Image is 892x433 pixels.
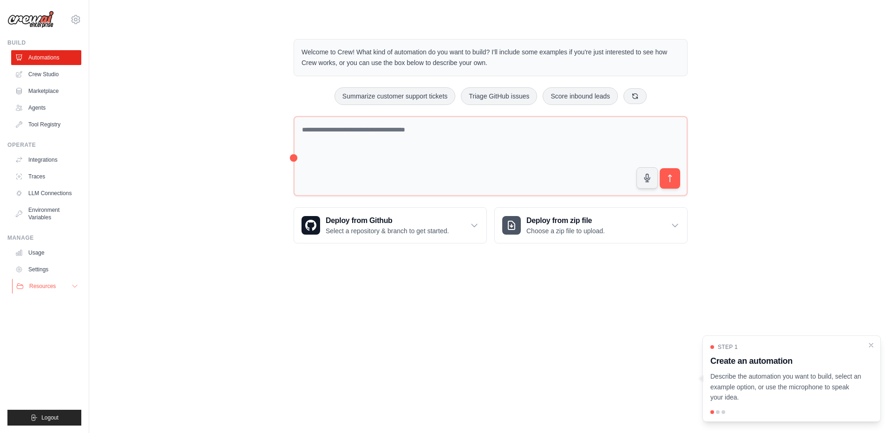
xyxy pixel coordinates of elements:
a: Crew Studio [11,67,81,82]
a: Usage [11,245,81,260]
p: Describe the automation you want to build, select an example option, or use the microphone to spe... [710,371,862,403]
div: Build [7,39,81,46]
a: Tool Registry [11,117,81,132]
button: Score inbound leads [543,87,618,105]
p: Select a repository & branch to get started. [326,226,449,236]
a: Traces [11,169,81,184]
iframe: Chat Widget [846,388,892,433]
h3: Deploy from Github [326,215,449,226]
span: Step 1 [718,343,738,351]
a: Agents [11,100,81,115]
button: Triage GitHub issues [461,87,537,105]
h3: Create an automation [710,354,862,367]
h3: Deploy from zip file [526,215,605,226]
div: Operate [7,141,81,149]
div: Manage [7,234,81,242]
a: Environment Variables [11,203,81,225]
span: Resources [29,282,56,290]
img: Logo [7,11,54,28]
p: Choose a zip file to upload. [526,226,605,236]
a: Automations [11,50,81,65]
a: Marketplace [11,84,81,98]
button: Logout [7,410,81,426]
a: Settings [11,262,81,277]
button: Resources [12,279,82,294]
a: Integrations [11,152,81,167]
p: Welcome to Crew! What kind of automation do you want to build? I'll include some examples if you'... [302,47,680,68]
button: Summarize customer support tickets [334,87,455,105]
span: Logout [41,414,59,421]
a: LLM Connections [11,186,81,201]
button: Close walkthrough [867,341,875,349]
